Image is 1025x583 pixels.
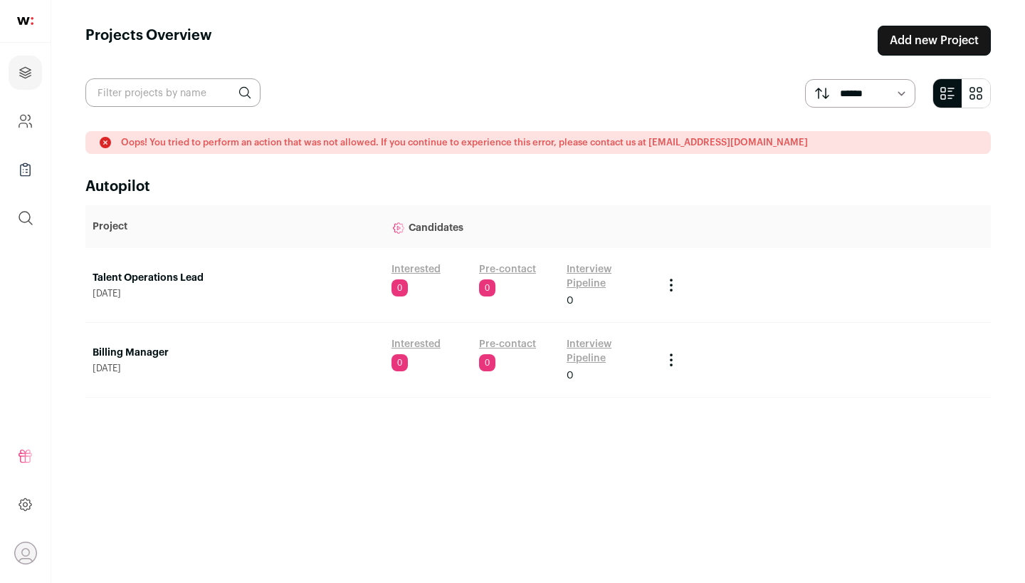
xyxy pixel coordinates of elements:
[9,104,42,138] a: Company and ATS Settings
[391,354,408,371] span: 0
[93,220,377,234] p: Project
[663,351,680,368] button: Project Actions
[567,262,648,291] a: Interview Pipeline
[878,26,991,56] a: Add new Project
[93,288,377,299] span: [DATE]
[391,212,649,241] p: Candidates
[567,368,574,383] span: 0
[391,279,408,296] span: 0
[121,137,808,148] p: Oops! You tried to perform an action that was not allowed. If you continue to experience this err...
[85,26,212,56] h1: Projects Overview
[17,17,33,25] img: wellfound-shorthand-0d5821cbd27db2630d0214b213865d53afaa358527fdda9d0ea32b1df1b89c2c.svg
[479,337,536,351] a: Pre-contact
[567,294,574,308] span: 0
[567,337,648,366] a: Interview Pipeline
[9,56,42,90] a: Projects
[14,542,37,564] button: Open dropdown
[9,153,42,187] a: Company Lists
[391,262,441,277] a: Interested
[391,337,441,351] a: Interested
[93,363,377,374] span: [DATE]
[85,78,261,107] input: Filter projects by name
[85,177,991,197] h2: Autopilot
[479,279,495,296] span: 0
[479,262,536,277] a: Pre-contact
[93,271,377,285] a: Talent Operations Lead
[479,354,495,371] span: 0
[663,277,680,294] button: Project Actions
[93,346,377,360] a: Billing Manager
